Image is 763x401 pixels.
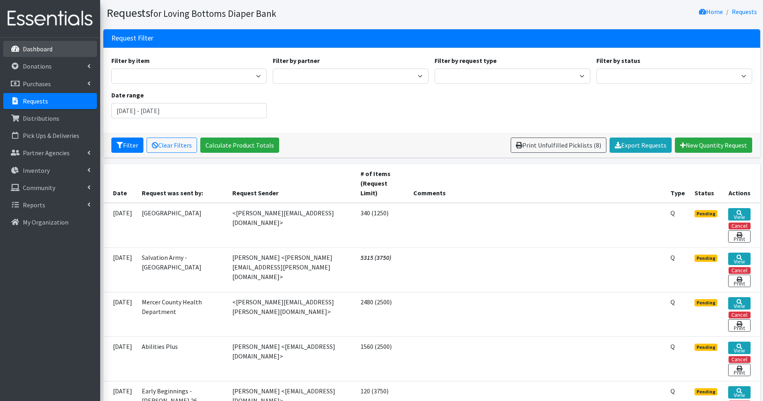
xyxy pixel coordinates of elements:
[273,56,320,65] label: Filter by partner
[227,336,356,381] td: [PERSON_NAME] <[EMAIL_ADDRESS][DOMAIN_NAME]>
[729,267,751,274] button: Cancel
[150,8,276,19] small: for Loving Bottoms Diaper Bank
[356,292,409,336] td: 2480 (2500)
[23,80,51,88] p: Purchases
[675,138,752,153] a: New Quantity Request
[695,388,717,395] span: Pending
[3,110,97,126] a: Distributions
[137,336,227,381] td: Abilities Plus
[695,210,717,217] span: Pending
[137,247,227,292] td: Salvation Army - [GEOGRAPHIC_DATA]
[103,292,137,336] td: [DATE]
[227,164,356,203] th: Request Sender
[695,344,717,351] span: Pending
[670,253,675,261] abbr: Quantity
[227,247,356,292] td: [PERSON_NAME] <[PERSON_NAME][EMAIL_ADDRESS][PERSON_NAME][DOMAIN_NAME]>
[3,162,97,178] a: Inventory
[23,97,48,105] p: Requests
[3,128,97,144] a: Pick Ups & Deliveries
[732,8,757,16] a: Requests
[729,223,751,229] button: Cancel
[728,275,751,287] a: Print
[3,41,97,57] a: Dashboard
[409,164,666,203] th: Comments
[728,319,751,332] a: Print
[23,201,45,209] p: Reports
[3,197,97,213] a: Reports
[728,297,751,310] a: View
[111,34,153,43] h3: Request Filter
[728,342,751,354] a: View
[699,8,723,16] a: Home
[103,247,137,292] td: [DATE]
[729,312,751,318] button: Cancel
[3,76,97,92] a: Purchases
[356,164,409,203] th: # of Items (Request Limit)
[670,387,675,395] abbr: Quantity
[728,230,751,243] a: Print
[3,180,97,196] a: Community
[137,164,227,203] th: Request was sent by:
[137,292,227,336] td: Mercer County Health Department
[111,90,144,100] label: Date range
[23,45,52,53] p: Dashboard
[23,166,50,174] p: Inventory
[695,255,717,262] span: Pending
[511,138,606,153] a: Print Unfulfilled Picklists (8)
[728,364,751,376] a: Print
[137,203,227,248] td: [GEOGRAPHIC_DATA]
[728,253,751,265] a: View
[670,342,675,350] abbr: Quantity
[111,103,267,118] input: January 1, 2011 - December 31, 2011
[356,247,409,292] td: 5315 (3750)
[23,114,59,122] p: Distributions
[3,58,97,74] a: Donations
[670,298,675,306] abbr: Quantity
[695,299,717,306] span: Pending
[23,184,55,192] p: Community
[107,6,429,20] h1: Requests
[23,218,68,226] p: My Organization
[200,138,279,153] a: Calculate Product Totals
[729,356,751,363] button: Cancel
[666,164,690,203] th: Type
[670,209,675,217] abbr: Quantity
[435,56,497,65] label: Filter by request type
[227,292,356,336] td: <[PERSON_NAME][EMAIL_ADDRESS][PERSON_NAME][DOMAIN_NAME]>
[23,132,79,140] p: Pick Ups & Deliveries
[103,336,137,381] td: [DATE]
[147,138,197,153] a: Clear Filters
[23,149,70,157] p: Partner Agencies
[3,5,97,32] img: HumanEssentials
[723,164,760,203] th: Actions
[103,203,137,248] td: [DATE]
[111,56,150,65] label: Filter by item
[596,56,640,65] label: Filter by status
[3,214,97,230] a: My Organization
[356,336,409,381] td: 1560 (2500)
[728,386,751,399] a: View
[3,93,97,109] a: Requests
[111,138,143,153] button: Filter
[728,208,751,221] a: View
[690,164,723,203] th: Status
[227,203,356,248] td: <[PERSON_NAME][EMAIL_ADDRESS][DOMAIN_NAME]>
[103,164,137,203] th: Date
[3,145,97,161] a: Partner Agencies
[23,62,52,70] p: Donations
[356,203,409,248] td: 340 (1250)
[610,138,672,153] a: Export Requests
